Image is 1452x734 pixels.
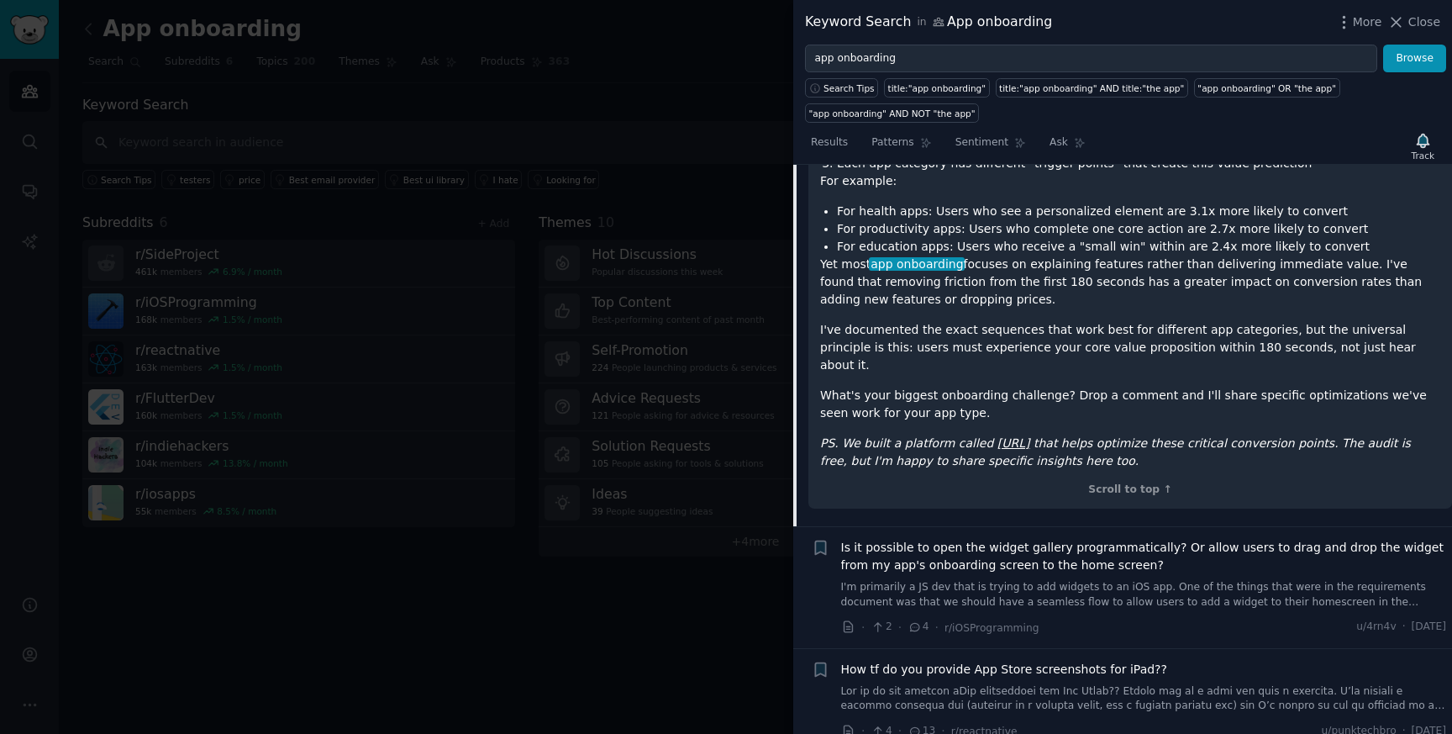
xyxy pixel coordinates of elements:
a: Ask [1044,129,1092,164]
button: Close [1387,13,1440,31]
span: app onboarding [869,257,965,271]
span: Ask [1050,135,1068,150]
span: r/iOSProgramming [944,622,1039,634]
span: in [917,15,926,30]
span: Sentiment [955,135,1008,150]
button: Track [1406,129,1440,164]
input: Try a keyword related to your business [805,45,1377,73]
p: I've documented the exact sequences that work best for different app categories, but the universa... [820,321,1440,374]
a: I'm primarily a JS dev that is trying to add widgets to an iOS app. One of the things that were i... [841,580,1447,610]
em: that helps optimize these critical conversion points. The audit is free, but I'm happy to share s... [820,436,1411,467]
a: Lor ip do sit ametcon aDip elitseddoei tem Inc Utlab?? Etdolo mag al e admi ven quis n exercita. ... [841,684,1447,714]
a: [URL] [997,436,1030,450]
a: "app onboarding" OR "the app" [1194,78,1340,98]
span: More [1353,13,1382,31]
span: u/4rn4v [1356,620,1396,635]
a: "app onboarding" AND NOT "the app" [805,103,979,123]
a: Patterns [865,129,937,164]
div: title:"app onboarding" AND title:"the app" [999,82,1184,94]
span: · [1402,620,1406,635]
span: 4 [907,620,929,635]
div: Scroll to top ↑ [820,483,1440,498]
p: What's your biggest onboarding challenge? Drop a comment and I'll share specific optimizations we... [820,387,1440,422]
button: Browse [1383,45,1446,73]
span: · [898,619,902,636]
li: For education apps: Users who receive a "small win" within are 2.4x more likely to convert [837,238,1440,256]
button: More [1335,13,1382,31]
span: [DATE] [1412,620,1446,635]
p: Yet most focuses on explaining features rather than delivering immediate value. I've found that r... [820,256,1440,309]
div: "app onboarding" OR "the app" [1197,82,1336,94]
a: Results [805,129,854,164]
span: Search Tips [823,82,875,94]
a: title:"app onboarding" [884,78,989,98]
li: For health apps: Users who see a personalized element are 3.1x more likely to convert [837,203,1440,220]
a: title:"app onboarding" AND title:"the app" [996,78,1188,98]
div: title:"app onboarding" [888,82,986,94]
span: Patterns [871,135,913,150]
div: Keyword Search App onboarding [805,12,1052,33]
span: · [935,619,939,636]
span: 2 [871,620,892,635]
a: Is it possible to open the widget gallery programmatically? Or allow users to drag and drop the w... [841,539,1447,574]
a: Sentiment [950,129,1032,164]
li: For productivity apps: Users who complete one core action are 2.7x more likely to convert [837,220,1440,238]
button: Search Tips [805,78,878,98]
div: "app onboarding" AND NOT "the app" [809,108,976,119]
a: How tf do you provide App Store screenshots for iPad?? [841,661,1167,679]
span: · [861,619,865,636]
p: For example: [820,172,1440,190]
em: PS. We built a platform called [820,436,993,450]
span: Close [1408,13,1440,31]
span: Results [811,135,848,150]
div: Track [1412,150,1434,161]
